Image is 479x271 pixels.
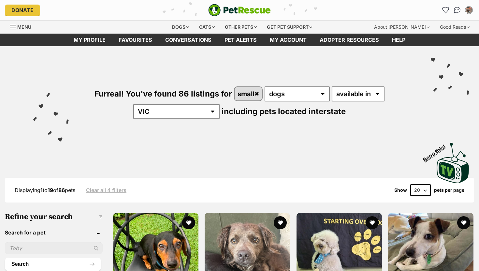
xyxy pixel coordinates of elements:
[208,4,271,16] img: logo-e224e6f780fb5917bec1dbf3a21bbac754714ae5b6737aabdf751b685950b380.svg
[94,89,232,98] span: Furreal! You've found 86 listings for
[435,21,474,34] div: Good Reads
[220,21,261,34] div: Other pets
[370,21,434,34] div: About [PERSON_NAME]
[235,87,262,100] a: small
[385,34,412,46] a: Help
[167,21,194,34] div: Dogs
[222,107,346,116] span: including pets located interstate
[15,187,75,193] span: Displaying to of pets
[58,187,65,193] strong: 86
[437,143,469,183] img: PetRescue TV logo
[432,238,466,258] iframe: Help Scout Beacon - Open
[366,216,379,229] button: favourite
[440,5,451,15] a: Favourites
[17,24,31,30] span: Menu
[10,21,36,32] a: Menu
[5,5,40,16] a: Donate
[218,34,263,46] a: Pet alerts
[394,188,407,193] span: Show
[112,34,159,46] a: Favourites
[434,188,464,193] label: pets per page
[40,187,43,193] strong: 1
[452,5,462,15] a: Conversations
[454,7,461,13] img: chat-41dd97257d64d25036548639549fe6c8038ab92f7586957e7f3b1b290dea8141.svg
[437,137,469,185] a: Boop this!
[67,34,112,46] a: My profile
[182,216,195,229] button: favourite
[86,187,126,193] a: Clear all 4 filters
[263,34,313,46] a: My account
[457,216,470,229] button: favourite
[466,7,472,13] img: Philippa Sheehan profile pic
[5,230,103,235] header: Search for a pet
[262,21,317,34] div: Get pet support
[464,5,474,15] button: My account
[195,21,219,34] div: Cats
[440,5,474,15] ul: Account quick links
[5,258,101,271] button: Search
[5,242,103,254] input: Toby
[274,216,287,229] button: favourite
[5,212,103,221] h3: Refine your search
[48,187,53,193] strong: 19
[422,139,452,163] span: Boop this!
[159,34,218,46] a: conversations
[208,4,271,16] a: PetRescue
[313,34,385,46] a: Adopter resources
